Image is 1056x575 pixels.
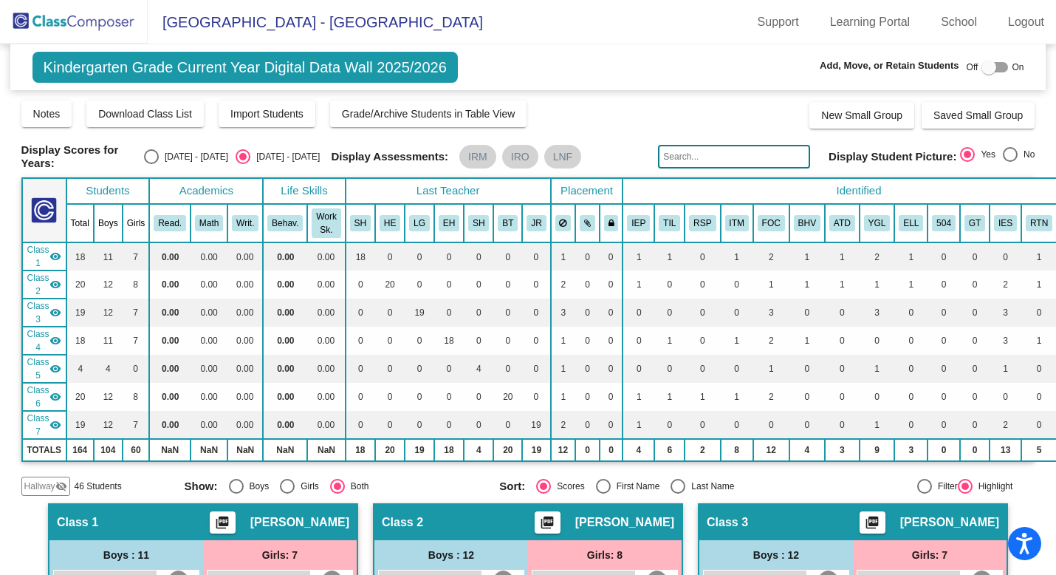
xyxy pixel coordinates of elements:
[933,109,1023,121] span: Saved Small Group
[929,10,989,34] a: School
[1026,215,1052,231] button: RTN
[219,101,315,127] button: Import Students
[49,307,61,319] mat-icon: visibility
[960,271,990,299] td: 0
[123,327,150,355] td: 7
[600,383,623,411] td: 0
[66,327,94,355] td: 18
[575,299,600,327] td: 0
[654,299,685,327] td: 0
[230,108,304,120] span: Import Students
[600,271,623,299] td: 0
[990,204,1021,242] th: IEP for Speech
[960,355,990,383] td: 0
[405,299,434,327] td: 19
[960,327,990,355] td: 0
[375,355,405,383] td: 0
[685,299,720,327] td: 0
[894,355,928,383] td: 0
[191,299,227,327] td: 0.00
[66,271,94,299] td: 20
[434,383,464,411] td: 0
[434,327,464,355] td: 18
[468,215,489,231] button: SH
[405,204,434,242] th: Lindsey Goad
[33,108,61,120] span: Notes
[493,299,522,327] td: 0
[493,271,522,299] td: 0
[191,271,227,299] td: 0.00
[753,299,789,327] td: 3
[725,215,749,231] button: ITM
[66,242,94,271] td: 18
[860,299,895,327] td: 3
[464,327,493,355] td: 0
[434,299,464,327] td: 0
[149,383,191,411] td: 0.00
[996,10,1056,34] a: Logout
[148,10,483,34] span: [GEOGRAPHIC_DATA] - [GEOGRAPHIC_DATA]
[434,271,464,299] td: 0
[600,204,623,242] th: Keep with teacher
[975,148,995,161] div: Yes
[346,271,375,299] td: 0
[990,383,1021,411] td: 0
[789,271,825,299] td: 1
[22,383,66,411] td: Brooke Teeter - No Class Name
[600,327,623,355] td: 0
[227,242,263,271] td: 0.00
[894,299,928,327] td: 0
[213,515,231,536] mat-icon: picture_as_pdf
[820,58,959,73] span: Add, Move, or Retain Students
[860,383,895,411] td: 0
[380,215,400,231] button: HE
[22,327,66,355] td: Ellen Hansen - No Class Name
[49,363,61,375] mat-icon: visibility
[928,204,960,242] th: 504 Plan
[522,204,550,242] th: Julia Reeter
[459,145,496,169] mat-chip: IRM
[263,299,307,327] td: 0.00
[27,327,49,354] span: Class 4
[809,102,914,129] button: New Small Group
[27,243,49,270] span: Class 1
[928,327,960,355] td: 0
[375,299,405,327] td: 0
[623,242,654,271] td: 1
[575,383,600,411] td: 0
[928,299,960,327] td: 0
[149,271,191,299] td: 0.00
[551,242,576,271] td: 1
[346,299,375,327] td: 0
[191,327,227,355] td: 0.00
[307,299,345,327] td: 0.00
[551,271,576,299] td: 2
[600,355,623,383] td: 0
[575,271,600,299] td: 0
[721,299,753,327] td: 0
[753,327,789,355] td: 2
[746,10,811,34] a: Support
[27,299,49,326] span: Class 3
[375,383,405,411] td: 0
[654,327,685,355] td: 1
[928,271,960,299] td: 0
[86,101,204,127] button: Download Class List
[825,299,860,327] td: 0
[990,327,1021,355] td: 3
[94,242,123,271] td: 11
[493,204,522,242] th: Brooke Teeter
[538,515,556,536] mat-icon: picture_as_pdf
[375,242,405,271] td: 0
[685,204,720,242] th: Reading Success Plan
[405,242,434,271] td: 0
[498,215,518,231] button: BT
[307,242,345,271] td: 0.00
[263,383,307,411] td: 0.00
[575,327,600,355] td: 0
[623,271,654,299] td: 1
[464,204,493,242] th: Shelby Heckman
[685,327,720,355] td: 0
[405,271,434,299] td: 0
[654,383,685,411] td: 1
